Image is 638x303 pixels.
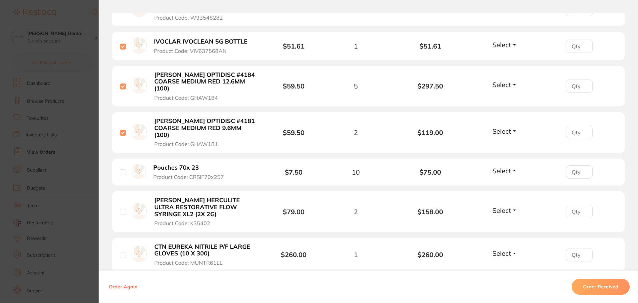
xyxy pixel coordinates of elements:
button: Order Again [107,284,139,290]
button: [PERSON_NAME] HERCULITE ULTRA RESTORATIVE FLOW SYRINGE XL2 (2X 2G) Product Code: K35402 [152,197,259,227]
button: IVOCLAR IVOCLEAN 5G BOTTLE Product Code: VIV637568AN [152,38,255,54]
span: 1 [354,42,358,50]
span: Select [492,41,511,49]
span: Select [492,80,511,89]
span: Select [492,167,511,175]
b: $7.50 [285,168,303,176]
b: [PERSON_NAME] OPTIDISC #4181 COARSE MEDIUM RED 9.6MM (100) [154,118,257,138]
span: Product Code: GHAW181 [154,141,218,147]
button: Select [490,249,519,257]
button: Order Received [572,279,630,295]
b: $75.00 [393,168,468,176]
span: 2 [354,129,358,136]
span: Product Code: GHAW184 [154,95,218,101]
span: Select [492,249,511,257]
img: Pouches 70x 23 [131,164,146,179]
b: $51.61 [393,42,468,50]
span: 10 [352,168,360,176]
b: IVOCLAR IVOCLEAN 5G BOTTLE [154,38,248,45]
button: Select [490,127,519,135]
span: Product Code: MUNTR61LL [154,260,223,266]
b: Pouches 70x 23 [153,164,199,171]
button: Select [490,206,519,215]
input: Qty [566,165,593,179]
b: $297.50 [393,82,468,90]
input: Qty [566,205,593,218]
img: IVOCLAR IVOCLEAN 5G BOTTLE [131,37,147,53]
b: $59.50 [283,82,305,90]
button: [PERSON_NAME] OPTIDISC #4181 COARSE MEDIUM RED 9.6MM (100) Product Code: GHAW181 [152,117,259,147]
b: $79.00 [283,208,305,216]
span: Product Code: CRSIF70x257 [153,174,224,180]
img: KERR HERCULITE ULTRA RESTORATIVE FLOW SYRINGE XL2 (2X 2G) [131,203,147,219]
input: Qty [566,79,593,93]
span: 5 [354,82,358,90]
b: $260.00 [393,251,468,258]
button: Select [490,167,519,175]
img: KERR OPTIDISC #4181 COARSE MEDIUM RED 9.6MM (100) [131,124,147,140]
b: CTN EUREKA NITRILE P/F LARGE GLOVES (10 X 300) [154,243,257,257]
button: [PERSON_NAME] OPTIDISC #4184 COARSE MEDIUM RED 12.6MM (100) Product Code: GHAW184 [152,71,259,101]
span: Select [492,206,511,215]
button: Select [490,80,519,89]
button: CTN EUREKA NITRILE P/F LARGE GLOVES (10 X 300) Product Code: MUNTR61LL [152,243,259,266]
b: $119.00 [393,129,468,136]
input: Qty [566,126,593,139]
img: KERR OPTIDISC #4184 COARSE MEDIUM RED 12.6MM (100) [131,77,147,94]
span: Product Code: K35402 [154,220,210,226]
b: [PERSON_NAME] HERCULITE ULTRA RESTORATIVE FLOW SYRINGE XL2 (2X 2G) [154,197,257,218]
span: 1 [354,6,358,13]
b: $260.00 [281,250,307,259]
button: Select [490,41,519,49]
b: $23.91 [393,6,468,13]
span: Select [492,127,511,135]
input: Qty [566,40,593,53]
span: Product Code: W93548282 [154,15,223,21]
b: $51.61 [283,42,305,50]
img: CTN EUREKA NITRILE P/F LARGE GLOVES (10 X 300) [131,246,147,262]
b: $59.50 [283,128,305,137]
button: Pouches 70x 23 Product Code: CRSIF70x257 [151,164,232,180]
b: [PERSON_NAME] OPTIDISC #4184 COARSE MEDIUM RED 12.6MM (100) [154,72,257,92]
span: 2 [354,208,358,216]
b: $158.00 [393,208,468,216]
span: Product Code: VIV637568AN [154,48,227,54]
input: Qty [566,248,593,261]
span: 1 [354,251,358,258]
